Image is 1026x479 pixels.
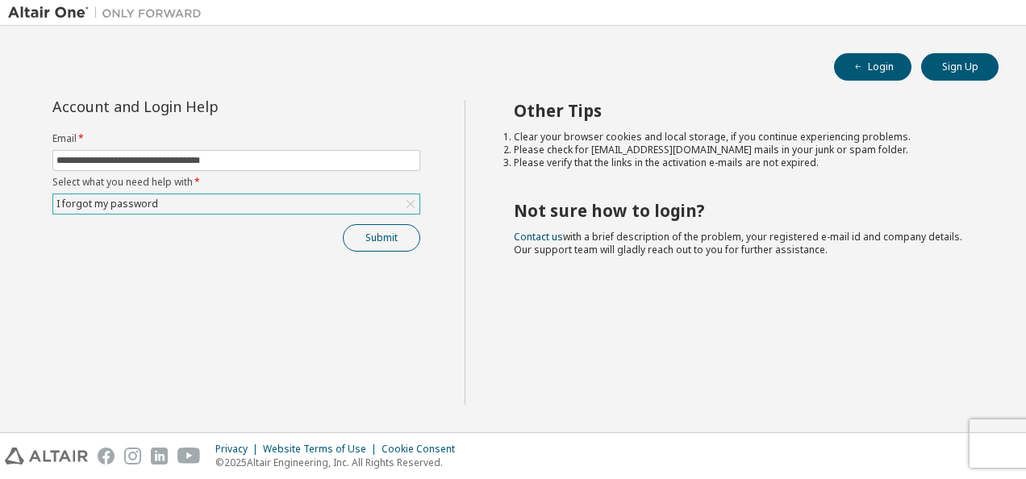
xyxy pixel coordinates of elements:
li: Please check for [EMAIL_ADDRESS][DOMAIN_NAME] mails in your junk or spam folder. [514,144,970,156]
div: Account and Login Help [52,100,347,113]
button: Submit [343,224,420,252]
li: Clear your browser cookies and local storage, if you continue experiencing problems. [514,131,970,144]
div: I forgot my password [53,194,419,214]
h2: Not sure how to login? [514,200,970,221]
li: Please verify that the links in the activation e-mails are not expired. [514,156,970,169]
img: altair_logo.svg [5,448,88,464]
a: Contact us [514,230,563,244]
h2: Other Tips [514,100,970,121]
img: instagram.svg [124,448,141,464]
p: © 2025 Altair Engineering, Inc. All Rights Reserved. [215,456,465,469]
label: Email [52,132,420,145]
span: with a brief description of the problem, your registered e-mail id and company details. Our suppo... [514,230,962,256]
img: linkedin.svg [151,448,168,464]
img: facebook.svg [98,448,115,464]
div: Website Terms of Use [263,443,382,456]
label: Select what you need help with [52,176,420,189]
button: Sign Up [921,53,999,81]
button: Login [834,53,911,81]
div: Privacy [215,443,263,456]
img: youtube.svg [177,448,201,464]
div: Cookie Consent [382,443,465,456]
img: Altair One [8,5,210,21]
div: I forgot my password [54,195,161,213]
